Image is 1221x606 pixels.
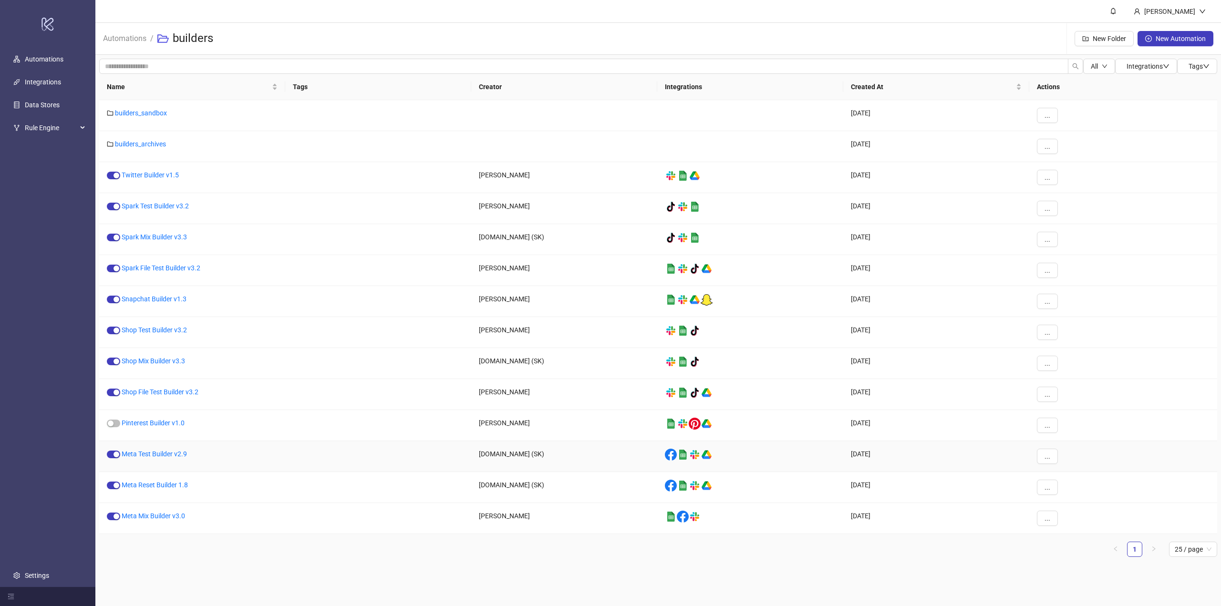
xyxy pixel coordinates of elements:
[471,503,657,534] div: [PERSON_NAME]
[843,255,1029,286] div: [DATE]
[1037,325,1058,340] button: ...
[122,450,187,458] a: Meta Test Builder v2.9
[122,357,185,365] a: Shop Mix Builder v3.3
[1134,8,1140,15] span: user
[1189,62,1210,70] span: Tags
[1145,35,1152,42] span: plus-circle
[1140,6,1199,17] div: [PERSON_NAME]
[471,410,657,441] div: [PERSON_NAME]
[1045,267,1050,274] span: ...
[471,193,657,224] div: [PERSON_NAME]
[1045,205,1050,212] span: ...
[1127,542,1142,557] li: 1
[1045,421,1050,429] span: ...
[122,171,179,179] a: Twitter Builder v1.5
[843,441,1029,472] div: [DATE]
[843,472,1029,503] div: [DATE]
[107,110,114,116] span: folder
[843,286,1029,317] div: [DATE]
[1037,232,1058,247] button: ...
[122,481,188,489] a: Meta Reset Builder 1.8
[1037,511,1058,526] button: ...
[1072,63,1079,70] span: search
[471,348,657,379] div: [DOMAIN_NAME] (SK)
[1037,418,1058,433] button: ...
[1093,35,1126,42] span: New Folder
[1163,63,1169,70] span: down
[1110,8,1117,14] span: bell
[1037,139,1058,154] button: ...
[1037,480,1058,495] button: ...
[843,348,1029,379] div: [DATE]
[107,141,114,147] span: folder
[471,255,657,286] div: [PERSON_NAME]
[1045,514,1050,522] span: ...
[1037,108,1058,123] button: ...
[1045,452,1050,460] span: ...
[115,109,167,117] a: builders_sandbox
[1082,35,1089,42] span: folder-add
[99,74,285,100] th: Name
[1113,546,1118,552] span: left
[115,140,166,148] a: builders_archives
[173,31,213,46] h3: builders
[122,295,186,303] a: Snapchat Builder v1.3
[1177,59,1217,74] button: Tagsdown
[122,326,187,334] a: Shop Test Builder v3.2
[1045,236,1050,243] span: ...
[1045,112,1050,119] span: ...
[471,286,657,317] div: [PERSON_NAME]
[122,419,185,427] a: Pinterest Builder v1.0
[1037,356,1058,371] button: ...
[1045,359,1050,367] span: ...
[285,74,471,100] th: Tags
[1045,329,1050,336] span: ...
[843,131,1029,162] div: [DATE]
[843,74,1029,100] th: Created At
[1138,31,1213,46] button: New Automation
[122,512,185,520] a: Meta Mix Builder v3.0
[13,124,20,131] span: fork
[1199,8,1206,15] span: down
[1108,542,1123,557] li: Previous Page
[1037,294,1058,309] button: ...
[843,317,1029,348] div: [DATE]
[471,441,657,472] div: [DOMAIN_NAME] (SK)
[1175,542,1211,556] span: 25 / page
[25,572,49,579] a: Settings
[1115,59,1177,74] button: Integrationsdown
[1083,59,1115,74] button: Alldown
[1146,542,1161,557] button: right
[1203,63,1210,70] span: down
[843,410,1029,441] div: [DATE]
[25,118,77,137] span: Rule Engine
[1037,201,1058,216] button: ...
[1037,170,1058,185] button: ...
[471,224,657,255] div: [DOMAIN_NAME] (SK)
[843,162,1029,193] div: [DATE]
[1037,449,1058,464] button: ...
[122,202,189,210] a: Spark Test Builder v3.2
[101,32,148,43] a: Automations
[471,472,657,503] div: [DOMAIN_NAME] (SK)
[471,379,657,410] div: [PERSON_NAME]
[471,317,657,348] div: [PERSON_NAME]
[843,100,1029,131] div: [DATE]
[25,101,60,109] a: Data Stores
[122,264,200,272] a: Spark File Test Builder v3.2
[1151,546,1157,552] span: right
[25,55,63,63] a: Automations
[851,82,1014,92] span: Created At
[1169,542,1217,557] div: Page Size
[471,74,657,100] th: Creator
[150,23,154,54] li: /
[843,193,1029,224] div: [DATE]
[1128,542,1142,556] a: 1
[1075,31,1134,46] button: New Folder
[1146,542,1161,557] li: Next Page
[1045,483,1050,491] span: ...
[1045,298,1050,305] span: ...
[1037,387,1058,402] button: ...
[657,74,843,100] th: Integrations
[1091,62,1098,70] span: All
